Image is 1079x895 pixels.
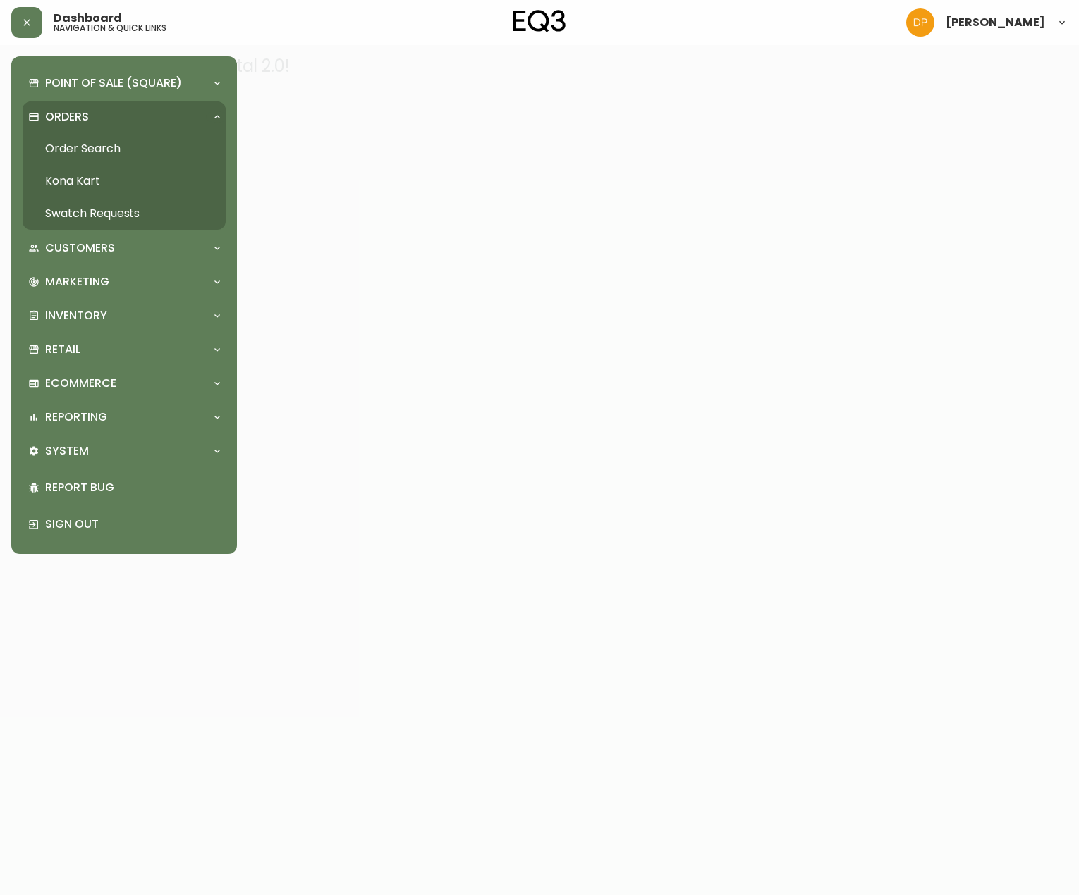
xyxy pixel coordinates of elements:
[45,517,220,532] p: Sign Out
[946,17,1045,28] span: [PERSON_NAME]
[513,10,566,32] img: logo
[23,266,226,297] div: Marketing
[23,197,226,230] a: Swatch Requests
[23,436,226,467] div: System
[45,75,182,91] p: Point of Sale (Square)
[45,109,89,125] p: Orders
[23,233,226,264] div: Customers
[54,13,122,24] span: Dashboard
[54,24,166,32] h5: navigation & quick links
[23,68,226,99] div: Point of Sale (Square)
[45,342,80,357] p: Retail
[45,308,107,323] p: Inventory
[45,480,220,495] p: Report Bug
[23,506,226,543] div: Sign Out
[906,8,934,37] img: b0154ba12ae69382d64d2f3159806b19
[23,300,226,331] div: Inventory
[23,469,226,506] div: Report Bug
[45,376,116,391] p: Ecommerce
[23,165,226,197] a: Kona Kart
[45,240,115,256] p: Customers
[23,101,226,132] div: Orders
[45,443,89,459] p: System
[45,409,107,425] p: Reporting
[23,368,226,399] div: Ecommerce
[45,274,109,290] p: Marketing
[23,132,226,165] a: Order Search
[23,334,226,365] div: Retail
[23,402,226,433] div: Reporting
